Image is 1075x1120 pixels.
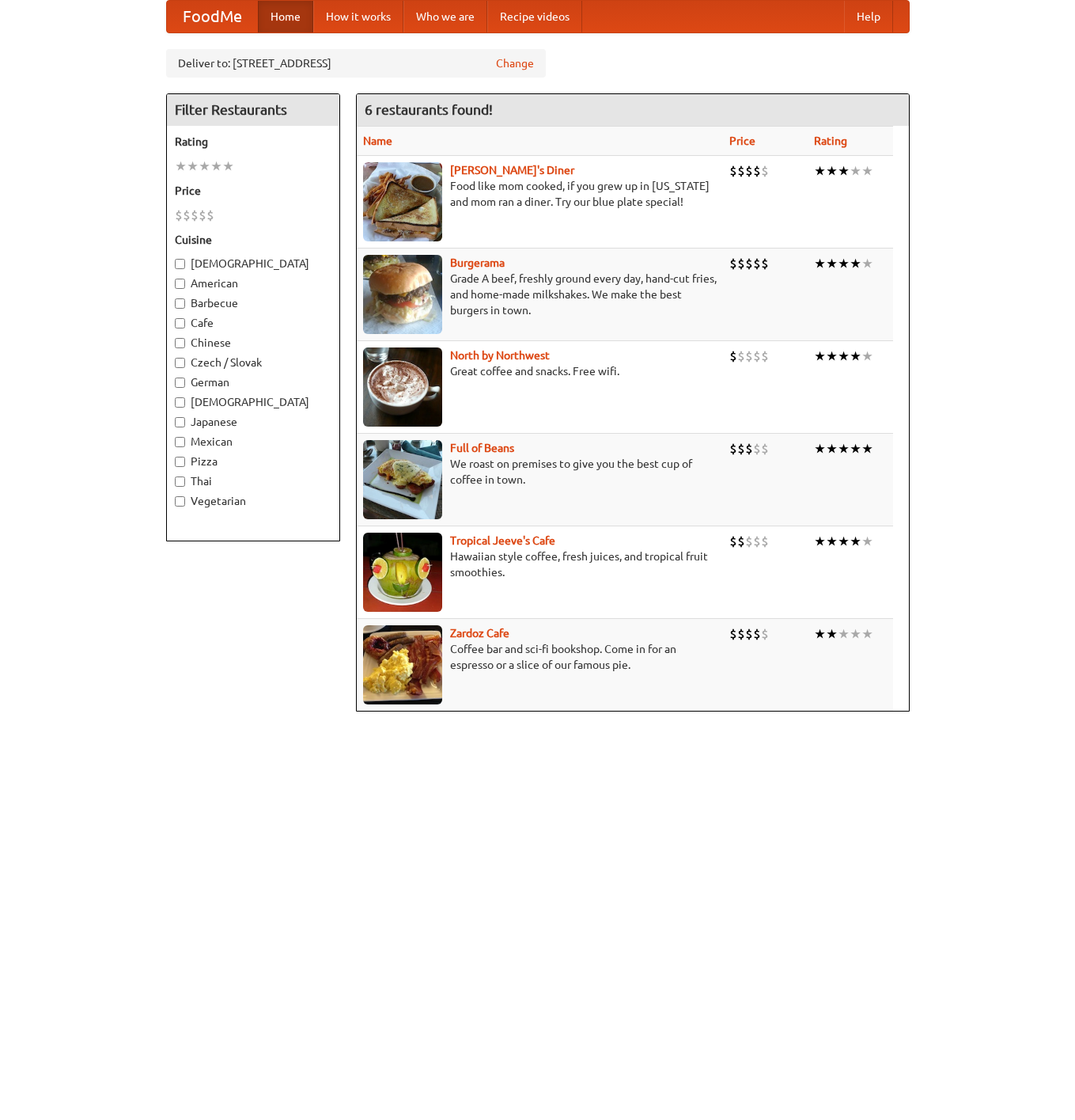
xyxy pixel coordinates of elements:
[761,533,769,550] li: $
[363,549,717,580] p: Hawaiian style coffee, fresh juices, and tropical fruit smoothies.
[814,625,826,643] li: ★
[729,440,737,457] li: $
[838,440,850,457] li: ★
[826,162,838,180] li: ★
[175,207,183,224] li: $
[175,134,331,150] h5: Rating
[175,232,331,248] h5: Cuisine
[175,183,331,199] h5: Price
[450,349,550,362] a: North by Northwest
[761,255,769,272] li: $
[363,363,717,379] p: Great coffee and snacks. Free wifi.
[450,164,574,177] a: [PERSON_NAME]'s Diner
[450,442,514,454] a: Full of Beans
[753,347,761,365] li: $
[363,440,442,519] img: beans.jpg
[183,207,191,224] li: $
[737,347,745,365] li: $
[850,347,861,365] li: ★
[175,279,185,289] input: American
[745,533,753,550] li: $
[496,55,534,71] a: Change
[365,102,493,117] ng-pluralize: 6 restaurants found!
[753,162,761,180] li: $
[838,533,850,550] li: ★
[861,347,873,365] li: ★
[737,162,745,180] li: $
[175,414,331,430] label: Japanese
[844,1,893,32] a: Help
[167,1,258,32] a: FoodMe
[175,315,331,331] label: Cafe
[175,318,185,328] input: Cafe
[450,627,509,640] a: Zardoz Cafe
[175,358,185,368] input: Czech / Slovak
[838,255,850,272] li: ★
[729,135,755,147] a: Price
[175,295,331,311] label: Barbecue
[363,533,442,612] img: jeeves.jpg
[363,255,442,334] img: burgerama.jpg
[826,625,838,643] li: ★
[206,207,214,224] li: $
[363,271,717,318] p: Grade A beef, freshly ground every day, hand-cut fries, and home-made milkshakes. We make the bes...
[737,440,745,457] li: $
[175,256,331,271] label: [DEMOGRAPHIC_DATA]
[814,440,826,457] li: ★
[745,440,753,457] li: $
[761,625,769,643] li: $
[175,335,331,351] label: Chinese
[814,533,826,550] li: ★
[403,1,487,32] a: Who we are
[363,625,442,704] img: zardoz.jpg
[175,338,185,348] input: Chinese
[363,641,717,673] p: Coffee bar and sci-fi bookshop. Come in for an espresso or a slice of our famous pie.
[761,162,769,180] li: $
[175,397,185,408] input: [DEMOGRAPHIC_DATA]
[729,347,737,365] li: $
[175,394,331,410] label: [DEMOGRAPHIC_DATA]
[175,298,185,309] input: Barbecue
[753,255,761,272] li: $
[850,440,861,457] li: ★
[861,533,873,550] li: ★
[861,162,873,180] li: ★
[187,158,199,175] li: ★
[826,533,838,550] li: ★
[175,259,185,269] input: [DEMOGRAPHIC_DATA]
[175,275,331,291] label: American
[838,347,850,365] li: ★
[826,347,838,365] li: ★
[861,440,873,457] li: ★
[838,625,850,643] li: ★
[175,417,185,427] input: Japanese
[175,457,185,467] input: Pizza
[167,94,339,126] h4: Filter Restaurants
[745,255,753,272] li: $
[814,255,826,272] li: ★
[737,255,745,272] li: $
[199,158,210,175] li: ★
[175,473,331,489] label: Thai
[175,496,185,507] input: Vegetarian
[826,255,838,272] li: ★
[175,437,185,447] input: Mexican
[175,434,331,450] label: Mexican
[450,534,555,547] a: Tropical Jeeve's Cafe
[313,1,403,32] a: How it works
[222,158,234,175] li: ★
[199,207,206,224] li: $
[861,625,873,643] li: ★
[175,355,331,370] label: Czech / Slovak
[729,162,737,180] li: $
[363,178,717,210] p: Food like mom cooked, if you grew up in [US_STATE] and mom ran a diner. Try our blue plate special!
[745,625,753,643] li: $
[753,440,761,457] li: $
[838,162,850,180] li: ★
[487,1,582,32] a: Recipe videos
[166,49,546,78] div: Deliver to: [STREET_ADDRESS]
